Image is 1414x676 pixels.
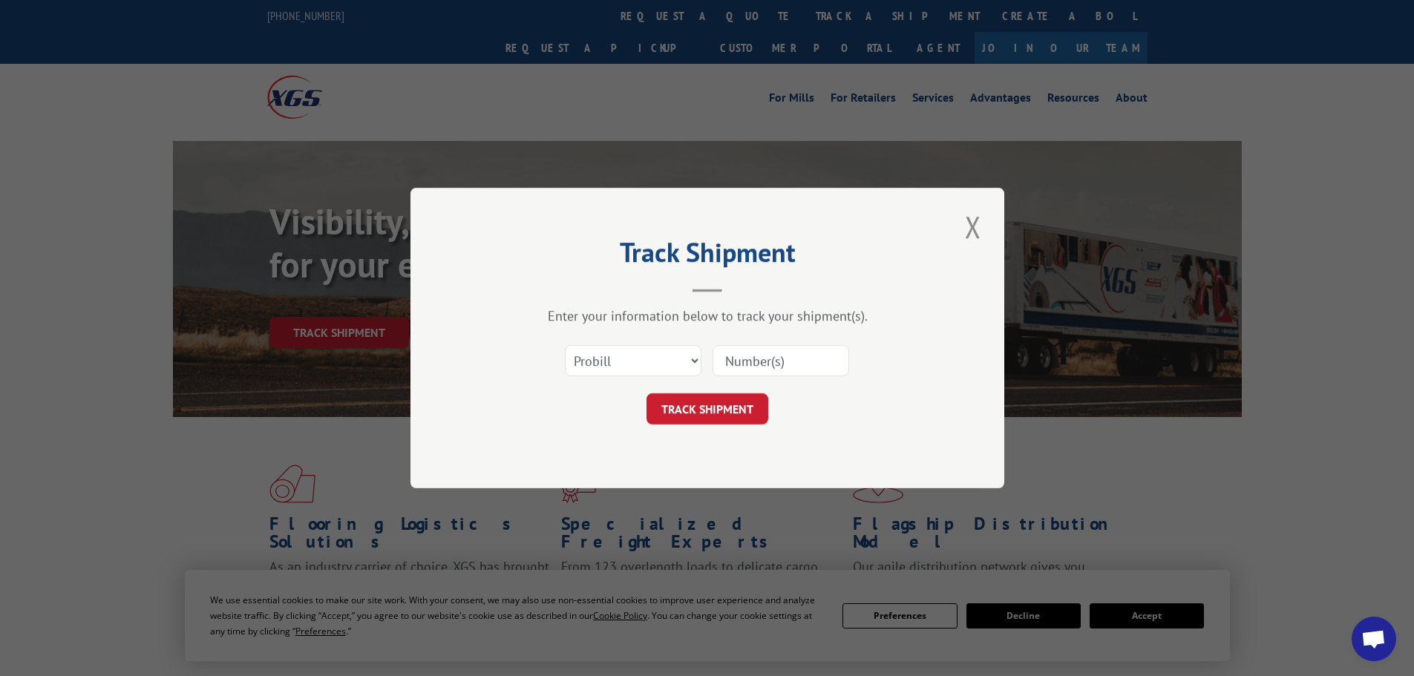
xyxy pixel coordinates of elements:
button: TRACK SHIPMENT [647,393,768,424]
a: Open chat [1352,617,1396,661]
h2: Track Shipment [485,242,930,270]
div: Enter your information below to track your shipment(s). [485,307,930,324]
button: Close modal [960,206,986,247]
input: Number(s) [713,345,849,376]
